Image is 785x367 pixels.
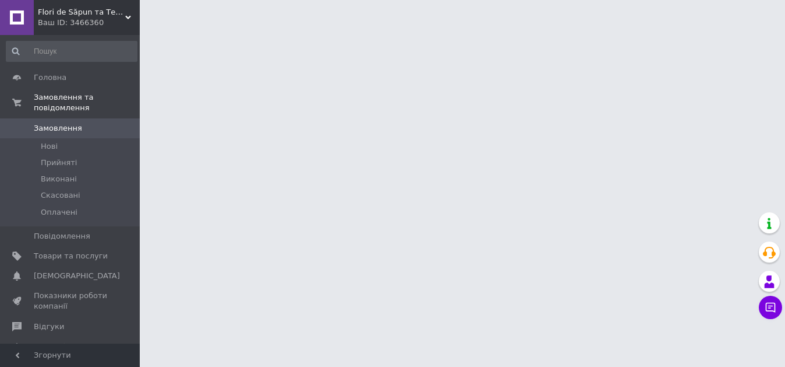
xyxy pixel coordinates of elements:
span: Покупці [34,341,65,352]
span: [DEMOGRAPHIC_DATA] [34,271,120,281]
span: Головна [34,72,66,83]
span: Товари та послуги [34,251,108,261]
span: Оплачені [41,207,77,218]
span: Flori de Săpun та ТеплоРемікс [38,7,125,18]
span: Відгуки [34,321,64,332]
span: Повідомлення [34,231,90,242]
div: Ваш ID: 3466360 [38,18,140,28]
button: Чат з покупцем [759,296,782,319]
span: Замовлення та повідомлення [34,92,140,113]
span: Замовлення [34,123,82,134]
input: Пошук [6,41,137,62]
span: Показники роботи компанії [34,291,108,312]
span: Скасовані [41,190,80,201]
span: Нові [41,141,58,152]
span: Прийняті [41,158,77,168]
span: Виконані [41,174,77,184]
